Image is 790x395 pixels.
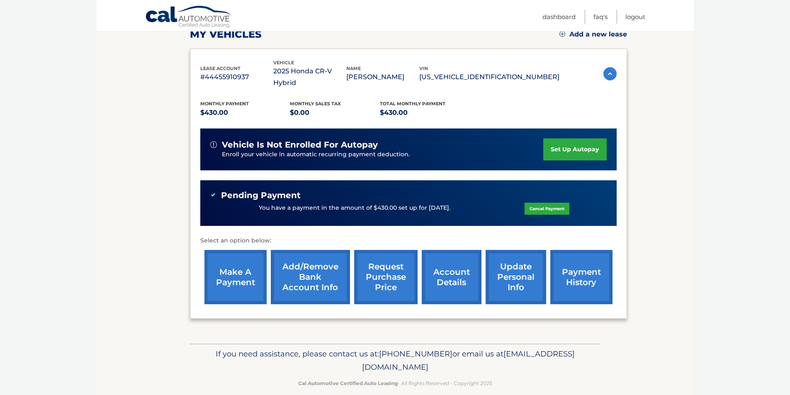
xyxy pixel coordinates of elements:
p: 2025 Honda CR-V Hybrid [273,65,346,89]
a: FAQ's [593,10,608,24]
a: Add a new lease [559,30,627,39]
span: vin [419,65,428,71]
a: request purchase price [354,250,418,304]
span: lease account [200,65,241,71]
span: [EMAIL_ADDRESS][DOMAIN_NAME] [362,349,575,372]
p: Select an option below: [200,236,617,246]
p: $430.00 [200,107,290,119]
h2: my vehicles [190,28,262,41]
a: payment history [550,250,613,304]
a: Cancel Payment [525,203,569,215]
a: set up autopay [543,138,606,160]
a: update personal info [486,250,546,304]
img: check-green.svg [210,192,216,198]
span: Monthly sales Tax [290,101,341,107]
a: account details [422,250,481,304]
span: Total Monthly Payment [380,101,445,107]
a: Logout [625,10,645,24]
p: $430.00 [380,107,470,119]
p: $0.00 [290,107,380,119]
a: Add/Remove bank account info [271,250,350,304]
span: Monthly Payment [200,101,249,107]
p: - All Rights Reserved - Copyright 2025 [195,379,595,388]
img: accordion-active.svg [603,67,617,80]
p: You have a payment in the amount of $430.00 set up for [DATE]. [259,204,450,213]
p: Enroll your vehicle in automatic recurring payment deduction. [222,150,544,159]
a: make a payment [204,250,267,304]
p: [US_VEHICLE_IDENTIFICATION_NUMBER] [419,71,559,83]
span: vehicle [273,60,294,65]
p: [PERSON_NAME] [346,71,419,83]
span: Pending Payment [221,190,301,201]
a: Cal Automotive [145,5,232,29]
p: #44455910937 [200,71,273,83]
span: [PHONE_NUMBER] [379,349,452,359]
span: vehicle is not enrolled for autopay [222,140,378,150]
img: alert-white.svg [210,141,217,148]
span: name [346,65,361,71]
a: Dashboard [542,10,576,24]
strong: Cal Automotive Certified Auto Leasing [298,380,398,386]
p: If you need assistance, please contact us at: or email us at [195,347,595,374]
img: add.svg [559,31,565,37]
